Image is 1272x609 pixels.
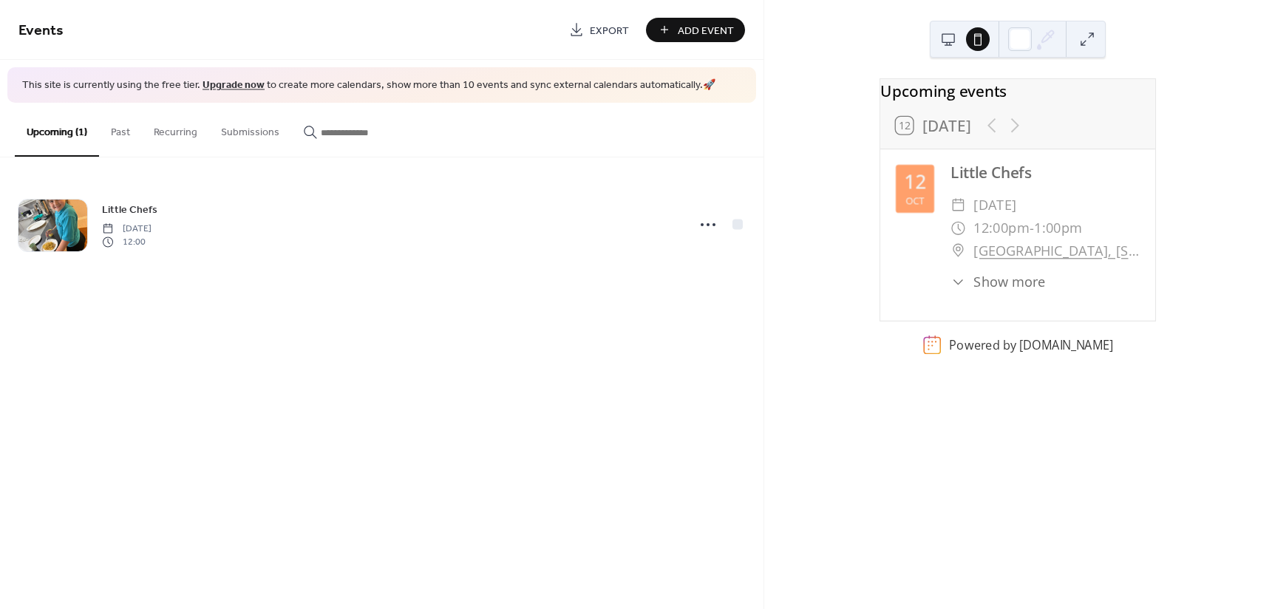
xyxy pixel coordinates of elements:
span: 12:00 [102,236,152,249]
div: ​ [950,194,966,217]
button: Recurring [142,103,209,155]
span: [DATE] [973,194,1017,217]
span: [DATE] [102,222,152,235]
span: 1:00pm [1034,217,1082,239]
div: Upcoming events [880,79,1155,102]
a: [DOMAIN_NAME] [1019,337,1113,353]
span: This site is currently using the free tier. to create more calendars, show more than 10 events an... [22,78,715,93]
span: Add Event [678,23,734,38]
span: Show more [973,272,1046,292]
button: Submissions [209,103,291,155]
a: Export [558,18,640,42]
div: Little Chefs [950,161,1140,184]
span: Little Chefs [102,202,157,217]
div: ​ [950,217,966,239]
button: Add Event [646,18,745,42]
div: Powered by [949,337,1113,353]
button: ​Show more [950,272,1046,292]
button: Past [99,103,142,155]
span: 12:00pm [973,217,1029,239]
div: 12 [905,172,926,191]
a: [GEOGRAPHIC_DATA], [STREET_ADDRESS][GEOGRAPHIC_DATA] [973,239,1140,262]
span: Events [18,16,64,45]
div: Oct [905,196,925,205]
a: Little Chefs [102,201,157,218]
div: ​ [950,239,966,262]
div: ​ [950,272,966,292]
span: Export [590,23,629,38]
span: - [1030,217,1035,239]
button: Upcoming (1) [15,103,99,157]
a: Upgrade now [203,75,265,95]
